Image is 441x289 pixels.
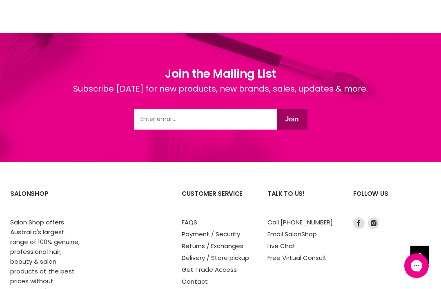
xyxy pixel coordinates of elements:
button: Join [277,109,307,130]
a: Back to top [410,246,429,264]
iframe: Gorgias live chat messenger [400,251,433,281]
h2: Customer Service [182,184,251,217]
h2: Follow us [353,184,431,217]
h1: Join the Mailing List [73,65,368,83]
a: FAQS [182,218,197,226]
a: Contact [182,277,208,286]
h2: Talk to us! [267,184,337,217]
a: Email SalonShop [267,230,317,238]
a: Call [PHONE_NUMBER] [267,218,333,226]
a: Delivery / Store pickup [182,253,249,262]
span: Back to top [410,246,429,267]
input: Email [134,109,277,130]
div: Subscribe [DATE] for new products, new brands, sales, updates & more. [73,83,368,109]
a: Free Virtual Consult [267,253,327,262]
a: Returns / Exchanges [182,242,243,250]
a: Live Chat [267,242,296,250]
h2: SalonShop [10,184,80,217]
a: Get Trade Access [182,265,237,274]
a: Payment / Security [182,230,240,238]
